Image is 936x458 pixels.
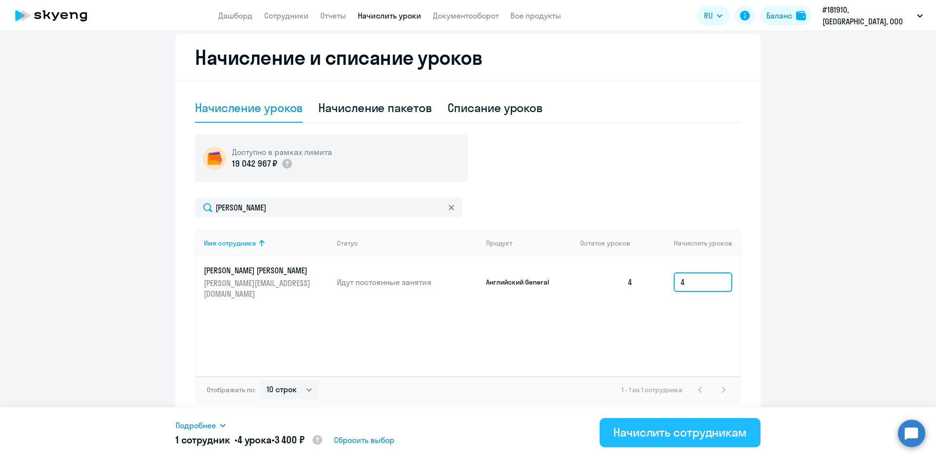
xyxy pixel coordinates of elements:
span: Сбросить выбор [334,434,394,446]
a: Начислить уроки [358,11,421,20]
div: Начислить сотрудникам [613,424,747,440]
a: Все продукты [510,11,561,20]
span: 4 урока [237,434,272,446]
span: Отображать по: [207,385,256,394]
p: Английский General [486,278,559,286]
button: #181910, [GEOGRAPHIC_DATA], ООО [818,4,928,27]
span: Остаток уроков [580,239,630,248]
td: 4 [572,256,641,308]
button: RU [697,6,729,25]
div: Продукт [486,239,573,248]
span: 3 400 ₽ [274,434,305,446]
th: Начислить уроков [641,230,740,256]
a: Отчеты [320,11,346,20]
img: balance [796,11,806,20]
h5: 1 сотрудник • • [175,433,323,448]
div: Баланс [766,10,792,21]
a: Дашборд [218,11,253,20]
p: [PERSON_NAME] [PERSON_NAME] [204,265,313,276]
a: Сотрудники [264,11,309,20]
button: Начислить сотрудникам [600,418,760,447]
p: [PERSON_NAME][EMAIL_ADDRESS][DOMAIN_NAME] [204,278,313,299]
input: Поиск по имени, email, продукту или статусу [195,198,462,217]
h2: Начисление и списание уроков [195,46,741,69]
span: 1 - 1 из 1 сотрудника [622,385,682,394]
p: #181910, [GEOGRAPHIC_DATA], ООО [822,4,913,27]
a: [PERSON_NAME] [PERSON_NAME][PERSON_NAME][EMAIL_ADDRESS][DOMAIN_NAME] [204,265,329,299]
img: wallet-circle.png [203,147,226,170]
p: 19 042 967 ₽ [232,157,277,170]
div: Списание уроков [448,100,543,115]
div: Статус [337,239,358,248]
div: Начисление пакетов [318,100,431,115]
h5: Доступно в рамках лимита [232,147,332,157]
button: Балансbalance [760,6,812,25]
div: Имя сотрудника [204,239,329,248]
div: Имя сотрудника [204,239,256,248]
p: Идут постоянные занятия [337,277,478,287]
div: Начисление уроков [195,100,303,115]
div: Остаток уроков [580,239,641,248]
div: Продукт [486,239,512,248]
span: Подробнее [175,420,216,431]
span: RU [704,10,713,21]
div: Статус [337,239,478,248]
a: Документооборот [433,11,499,20]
